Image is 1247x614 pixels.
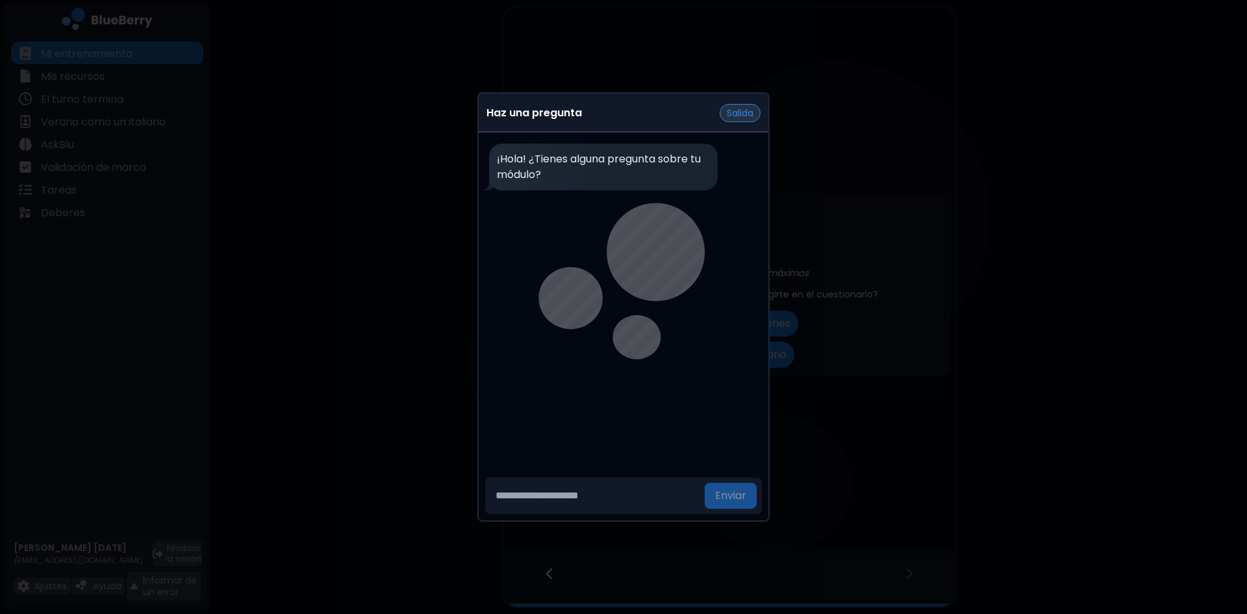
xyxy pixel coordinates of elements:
[727,107,753,120] font: Salida
[705,483,757,509] button: Enviar
[720,104,761,122] button: Salida
[486,105,582,120] font: Haz una pregunta
[715,488,746,503] font: Enviar
[497,151,701,182] font: ¡Hola! ¿Tienes alguna pregunta sobre tu módulo?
